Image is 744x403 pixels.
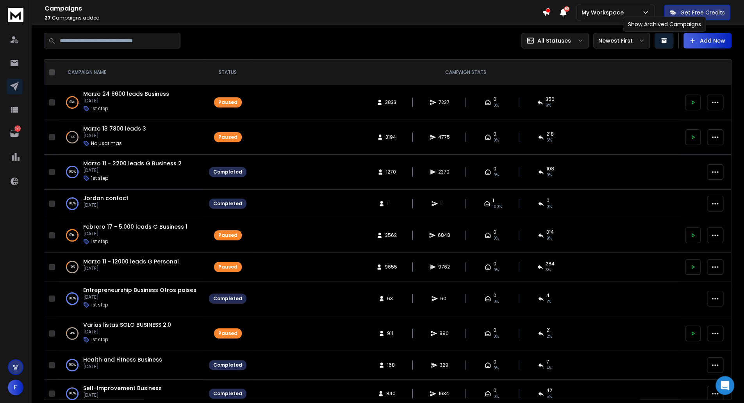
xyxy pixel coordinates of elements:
div: Completed [213,169,242,175]
p: 15 % [70,263,75,271]
span: 2 % [546,333,552,340]
span: 3562 [385,232,397,238]
span: 4 [546,292,550,299]
div: Paused [218,264,237,270]
span: 50 [564,6,569,12]
span: 0 % [546,204,552,210]
p: [DATE] [83,231,187,237]
p: Get Free Credits [680,9,725,16]
span: 108 [546,166,554,172]
span: 1270 [386,169,396,175]
span: 3194 [385,134,396,140]
span: 0 [493,96,496,102]
button: F [8,380,23,395]
p: 14 % [70,133,75,141]
span: 9 % [546,235,552,242]
span: Marzo 11 - 12000 leads G Personal [83,258,179,265]
p: 100 % [69,168,76,176]
span: 100 % [492,204,502,210]
p: 100 % [69,390,76,398]
a: Jordan contact [83,194,128,202]
span: 1 [440,201,448,207]
td: 4%Varias listas SOLO BUSINESS 2.0[DATE]1st step [58,316,204,351]
span: Marzo 13 7800 leads 3 [83,125,146,133]
span: 4775 [438,134,450,140]
span: 218 [546,131,554,137]
p: [DATE] [83,167,182,174]
span: 6848 [438,232,450,238]
span: 0% [493,394,499,400]
button: Add New [683,33,732,48]
p: My Workspace [582,9,627,16]
span: 840 [386,390,396,397]
p: 376 [14,125,21,132]
span: 7 [546,359,549,365]
span: 5 % [546,137,552,143]
span: 0 [493,131,496,137]
span: 350 [546,96,555,102]
span: 0% [493,267,499,273]
p: No usar mas [91,140,122,147]
p: 100 % [69,361,76,369]
div: Open Intercom Messenger [715,376,734,395]
p: 4 % [70,330,75,337]
p: 1st step [91,337,108,343]
span: 3833 [385,99,396,106]
div: Paused [218,99,237,106]
h1: Campaigns [45,4,542,13]
button: Get Free Credits [664,5,730,20]
td: 96%Marzo 24 6600 leads Business[DATE]1st step [58,85,204,120]
span: 0 [493,166,496,172]
p: 100 % [69,295,76,303]
a: Febrero 17 - 5.000 leads G Business 1 [83,223,187,231]
span: 0 [493,359,496,365]
a: 376 [7,125,22,141]
img: logo [8,8,23,22]
span: 5 % [546,394,552,400]
a: Marzo 11 - 2200 leads G Business 2 [83,159,182,167]
div: Paused [218,232,237,238]
td: 100%Jordan contact[DATE] [58,190,204,218]
span: 7237 [439,99,450,106]
span: 0 [493,387,496,394]
td: 15%Marzo 11 - 12000 leads G Personal[DATE] [58,253,204,281]
span: Varias listas SOLO BUSINESS 2.0 [83,321,171,329]
span: 0% [493,235,499,242]
span: 0 [493,292,496,299]
p: [DATE] [83,202,128,208]
span: 168 [387,362,395,368]
span: 7 % [546,299,551,305]
div: Completed [213,296,242,302]
a: Marzo 24 6600 leads Business [83,90,169,98]
button: Newest First [593,33,650,48]
td: 14%Marzo 13 7800 leads 3[DATE]No usar mas [58,120,204,155]
a: Entrepreneurship Business Otros paises [83,286,196,294]
span: 3 % [546,267,551,273]
span: 9 % [546,102,551,109]
a: Health and Fitness Business [83,356,162,364]
p: 100 % [69,200,76,208]
span: 0 [493,229,496,235]
td: 100%Entrepreneurship Business Otros paises[DATE]1st step [58,281,204,316]
span: 27 [45,14,51,21]
span: 1 [387,201,395,207]
p: All Statuses [537,37,571,45]
p: 1st step [91,238,108,245]
div: Show Archived Campaigns [623,17,706,32]
p: 96 % [70,99,75,106]
p: 1st step [91,175,108,181]
span: 21 [546,327,551,333]
p: [DATE] [83,133,146,139]
span: 0 [493,327,496,333]
span: 314 [546,229,554,235]
div: Paused [218,134,237,140]
p: [DATE] [83,392,162,398]
span: 0 [546,197,550,204]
